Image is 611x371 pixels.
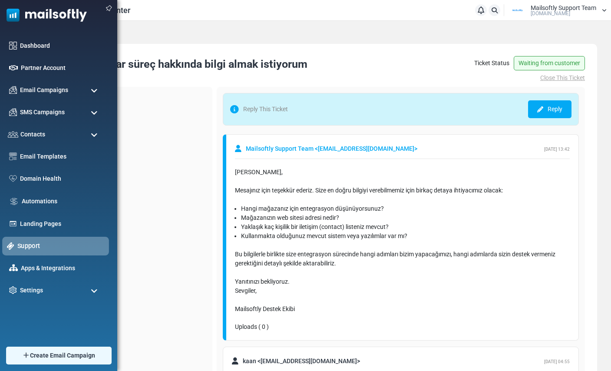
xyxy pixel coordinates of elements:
[235,186,570,204] div: Mesajınız için teşekkür ederiz. Size en doğru bilgiyi verebilmemiz için birkaç detaya ihtiyacımız...
[60,93,206,102] label: Category
[60,154,206,163] label: Created At
[20,174,102,183] a: Domain Health
[507,4,607,17] a: User Logo Mailsoftly Support Team [DOMAIN_NAME]
[20,108,65,117] span: SMS Campaigns
[30,351,95,360] span: Create Email Campaign
[9,196,19,206] img: workflow.svg
[474,56,585,70] div: Ticket Status
[507,4,528,17] img: User Logo
[60,185,206,194] label: Last Update
[9,175,17,182] img: domain-health-icon.svg
[70,56,307,73] div: merhabalar süreç hakkında bilgi almak istiyorum
[9,42,17,50] img: dashboard-icon.svg
[20,219,102,229] a: Landing Pages
[8,131,18,137] img: contacts-icon.svg
[20,152,102,161] a: Email Templates
[20,130,45,139] span: Contacts
[544,359,570,364] span: [DATE] 04:55
[241,222,570,232] li: Yaklaşık kaç kişilik bir iletişim (contact) listeniz mevcut?
[60,106,206,116] div: Other
[531,11,570,16] span: [DOMAIN_NAME]
[9,152,17,160] img: email-templates-icon.svg
[17,241,104,251] a: Support
[9,108,17,116] img: campaigns-icon.png
[246,144,417,153] span: Mailsoftly Support Team < [EMAIL_ADDRESS][DOMAIN_NAME] >
[235,168,570,186] div: [PERSON_NAME],
[21,264,102,273] a: Apps & Integrations
[235,322,570,331] div: Uploads ( 0 )
[235,277,570,286] div: Yanıtınızı bekliyoruz.
[60,198,206,207] div: [DATE] 13:42
[243,357,360,366] span: kaan < [EMAIL_ADDRESS][DOMAIN_NAME] >
[9,286,17,294] img: settings-icon.svg
[531,5,596,11] span: Mailsoftly Support Team
[9,86,17,94] img: campaigns-icon.png
[241,204,570,213] li: Hangi mağazanız için entegrasyon düşünüyorsunuz?
[20,41,102,50] a: Dashboard
[60,167,206,176] div: [DATE] 04:55
[7,242,14,250] img: support-icon-active.svg
[60,123,206,132] label: Company
[60,137,206,146] div: [DOMAIN_NAME]
[241,232,570,241] li: Kullanmakta olduğunuz mevcut sistem veya yazılımlar var mı?
[21,63,102,73] a: Partner Account
[235,250,570,277] div: Bu bilgilerle birlikte size entegrasyon sürecinde hangi adımları bizim yapacağımızı, hangi adımla...
[474,73,585,83] a: Close This Ticket
[230,100,288,118] span: Reply This Ticket
[241,213,570,222] li: Mağazanızın web sitesi adresi nedir?
[20,86,68,95] span: Email Campaigns
[9,220,17,228] img: landing_pages.svg
[528,100,571,118] a: Reply
[22,197,102,206] a: Automations
[514,56,585,70] span: Waiting from customer
[60,215,206,224] label: Created By
[20,286,43,295] span: Settings
[235,286,570,314] div: Sevgiler, Mailsoftly Destek Ekibi
[544,147,570,152] span: [DATE] 13:42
